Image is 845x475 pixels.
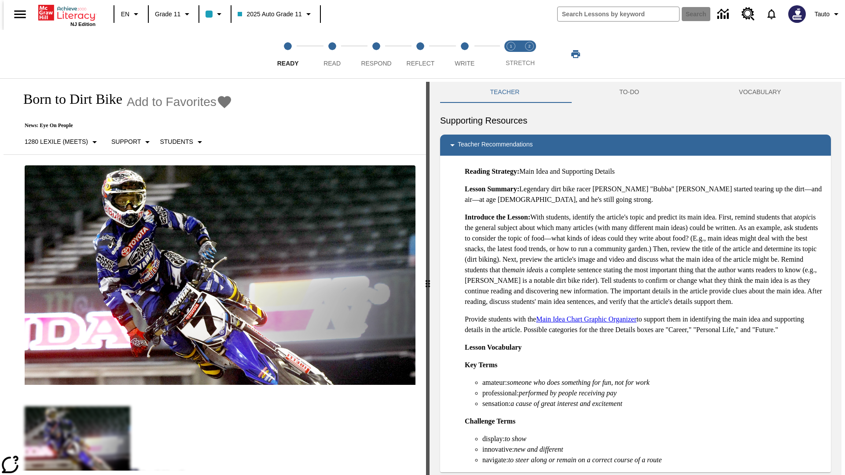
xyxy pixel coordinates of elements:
span: Write [455,60,474,67]
em: to steer along or remain on a correct course of a route [508,456,662,464]
button: Stretch Respond step 2 of 2 [517,30,542,78]
span: STRETCH [506,59,535,66]
em: main idea [511,266,539,274]
strong: Introduce the Lesson: [465,213,530,221]
em: performed by people receiving pay [519,389,617,397]
em: to show [505,435,526,442]
button: TO-DO [569,82,689,103]
img: Motocross racer James Stewart flies through the air on his dirt bike. [25,165,415,385]
p: Legendary dirt bike racer [PERSON_NAME] "Bubba" [PERSON_NAME] started tearing up the dirt—and air... [465,184,824,205]
a: Resource Center, Will open in new tab [736,2,760,26]
button: Stretch Read step 1 of 2 [498,30,524,78]
span: Read [323,60,341,67]
em: someone who does something for fun, not for work [507,379,650,386]
img: Avatar [788,5,806,23]
input: search field [558,7,679,21]
button: Print [562,46,590,62]
li: navigate: [482,455,824,465]
p: With students, identify the article's topic and predict its main idea. First, remind students tha... [465,212,824,307]
li: sensation: [482,398,824,409]
button: Ready step 1 of 5 [262,30,313,78]
button: Select Lexile, 1280 Lexile (Meets) [21,134,103,150]
div: Instructional Panel Tabs [440,82,831,103]
button: Profile/Settings [811,6,845,22]
button: VOCABULARY [689,82,831,103]
span: EN [121,10,129,19]
p: Provide students with the to support them in identifying the main idea and supporting details in ... [465,314,824,335]
p: News: Eye On People [14,122,232,129]
li: amateur: [482,377,824,388]
p: Main Idea and Supporting Details [465,166,824,177]
p: Teacher Recommendations [458,140,533,150]
button: Class: 2025 Auto Grade 11, Select your class [234,6,317,22]
em: a cause of great interest and excitement [511,400,622,407]
h1: Born to Dirt Bike [14,91,122,107]
h6: Supporting Resources [440,113,831,128]
button: Respond step 3 of 5 [351,30,402,78]
p: 1280 Lexile (Meets) [25,137,88,146]
a: Data Center [712,2,736,26]
button: Read step 2 of 5 [306,30,357,78]
strong: Lesson Summary: [465,185,519,193]
em: topic [797,213,811,221]
span: Respond [361,60,391,67]
div: Press Enter or Spacebar and then press right and left arrow keys to move the slider [426,82,430,475]
a: Main Idea Chart Graphic Organizer [536,315,636,323]
span: Add to Favorites [127,95,217,109]
a: Notifications [760,3,783,26]
div: Teacher Recommendations [440,135,831,156]
li: professional: [482,388,824,398]
button: Grade: Grade 11, Select a grade [151,6,196,22]
div: reading [4,82,426,471]
span: Tauto [815,10,830,19]
strong: Lesson Vocabulary [465,343,522,351]
span: Grade 11 [155,10,180,19]
div: activity [430,82,841,475]
button: Scaffolds, Support [108,134,156,150]
button: Write step 5 of 5 [439,30,490,78]
li: display: [482,434,824,444]
span: NJ Edition [70,22,96,27]
button: Reflect step 4 of 5 [395,30,446,78]
strong: Reading Strategy: [465,168,519,175]
button: Add to Favorites - Born to Dirt Bike [127,94,232,110]
p: Support [111,137,141,146]
li: innovative: [482,444,824,455]
strong: Challenge Terms [465,417,515,425]
p: Students [160,137,193,146]
span: Reflect [407,60,435,67]
button: Open side menu [7,1,33,27]
button: Select Student [156,134,208,150]
em: new and different [514,446,563,453]
div: Home [38,3,96,27]
span: Ready [277,60,299,67]
strong: Key Terms [465,361,497,369]
button: Class color is light blue. Change class color [202,6,228,22]
text: 2 [528,44,530,48]
button: Language: EN, Select a language [117,6,145,22]
text: 1 [510,44,512,48]
span: 2025 Auto Grade 11 [238,10,301,19]
button: Select a new avatar [783,3,811,26]
button: Teacher [440,82,569,103]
